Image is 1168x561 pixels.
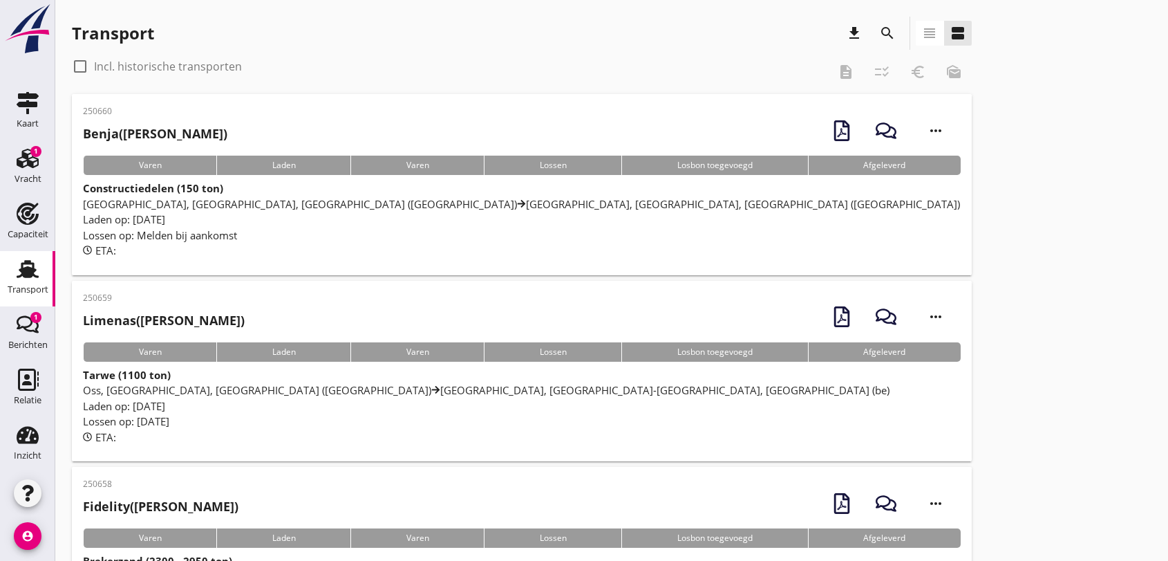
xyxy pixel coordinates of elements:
strong: Limenas [83,312,136,329]
strong: Constructiedelen (150 ton) [83,181,223,195]
h2: ([PERSON_NAME]) [83,125,227,143]
a: 250659Limenas([PERSON_NAME])VarenLadenVarenLossenLosbon toegevoegdAfgeleverdTarwe (1100 ton)Oss, ... [72,281,972,462]
div: Berichten [8,340,48,349]
div: Laden [216,528,350,548]
div: Laden [216,156,350,175]
div: Lossen [484,528,621,548]
p: 250659 [83,292,245,304]
span: ETA: [95,243,116,257]
div: Laden [216,342,350,362]
i: account_circle [14,522,41,550]
div: Varen [83,528,216,548]
div: Relatie [14,396,41,405]
strong: Benja [83,125,119,142]
i: more_horiz [916,297,955,336]
div: Inzicht [14,451,41,460]
h2: ([PERSON_NAME]) [83,497,238,516]
div: Varen [350,156,484,175]
img: logo-small.a267ee39.svg [3,3,53,55]
span: Lossen op: Melden bij aankomst [83,228,237,242]
div: Losbon toegevoegd [621,342,807,362]
p: 250658 [83,478,238,490]
div: Losbon toegevoegd [621,528,807,548]
i: view_headline [921,25,938,42]
div: Transport [72,22,154,44]
div: Lossen [484,342,621,362]
div: Transport [8,285,48,294]
div: Afgeleverd [808,342,961,362]
h2: ([PERSON_NAME]) [83,311,245,330]
div: Varen [350,342,484,362]
div: Kaart [17,119,39,128]
div: 1 [30,146,41,157]
span: Oss, [GEOGRAPHIC_DATA], [GEOGRAPHIC_DATA] ([GEOGRAPHIC_DATA]) [GEOGRAPHIC_DATA], [GEOGRAPHIC_DATA... [83,383,889,397]
div: Capaciteit [8,230,48,239]
strong: Fidelity [83,498,130,515]
span: [GEOGRAPHIC_DATA], [GEOGRAPHIC_DATA], [GEOGRAPHIC_DATA] ([GEOGRAPHIC_DATA]) [GEOGRAPHIC_DATA], [G... [83,197,960,211]
label: Incl. historische transporten [94,59,242,73]
div: Varen [83,156,216,175]
span: ETA: [95,430,116,444]
div: Varen [83,342,216,362]
a: 250660Benja([PERSON_NAME])VarenLadenVarenLossenLosbon toegevoegdAfgeleverdConstructiedelen (150 t... [72,94,972,275]
i: view_agenda [950,25,966,42]
i: download [846,25,863,42]
i: more_horiz [916,484,955,523]
p: 250660 [83,105,227,118]
div: Losbon toegevoegd [621,156,807,175]
strong: Tarwe (1100 ton) [83,368,171,382]
div: Afgeleverd [808,156,961,175]
span: Laden op: [DATE] [83,212,165,226]
div: Vracht [15,174,41,183]
div: 1 [30,312,41,323]
span: Lossen op: [DATE] [83,414,169,428]
div: Lossen [484,156,621,175]
i: more_horiz [916,111,955,150]
i: search [879,25,896,42]
div: Varen [350,528,484,548]
span: Laden op: [DATE] [83,399,165,413]
div: Afgeleverd [808,528,961,548]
